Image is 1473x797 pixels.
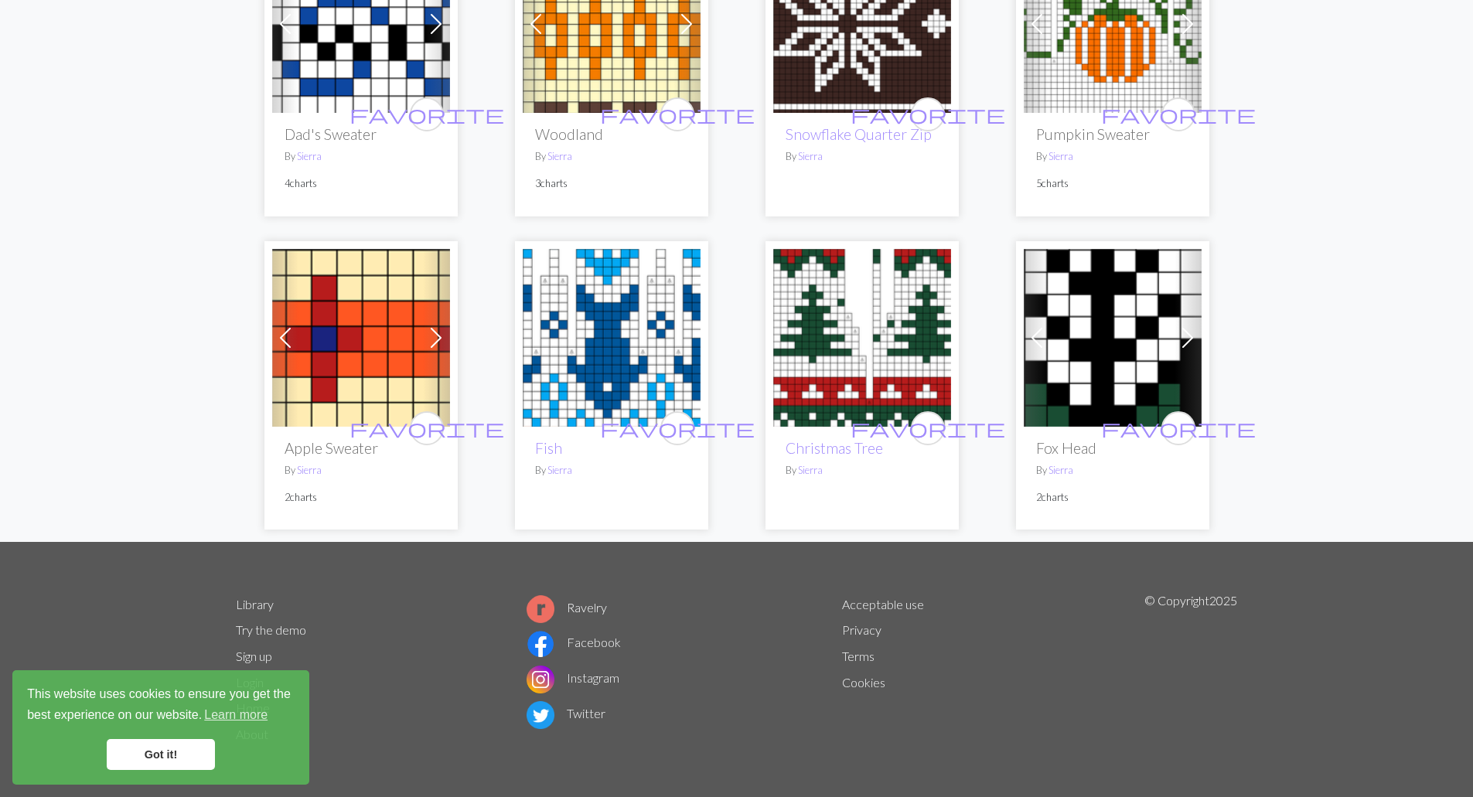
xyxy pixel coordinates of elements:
img: Twitter logo [527,701,554,729]
a: Below Fox Head [1024,329,1202,343]
a: Christmas Tree [786,439,883,457]
span: favorite [349,416,504,440]
i: favourite [1101,99,1256,130]
span: favorite [851,416,1005,440]
img: Cuff [272,249,450,427]
p: By [1036,463,1189,478]
p: 4 charts [285,176,438,191]
a: Sierra [798,150,823,162]
a: Sierra [1048,464,1073,476]
span: favorite [600,102,755,126]
a: Cookies [842,675,885,690]
a: Twitter [527,706,605,720]
button: favourite [410,97,444,131]
a: Ravelry [527,600,607,615]
a: Bottom Row Waves [272,15,450,29]
a: Try the demo [236,622,306,637]
button: favourite [1161,97,1195,131]
img: Ravelry logo [527,595,554,623]
p: 3 charts [535,176,688,191]
a: Sierra [297,464,322,476]
p: 2 charts [1036,490,1189,505]
a: Sign up [236,649,272,663]
a: Fish [523,329,701,343]
span: favorite [1101,416,1256,440]
button: favourite [911,97,945,131]
h2: Apple Sweater [285,439,438,457]
a: Woodland [523,15,701,29]
p: By [535,149,688,164]
p: By [285,149,438,164]
i: favourite [349,99,504,130]
a: Christmas Tree [773,329,951,343]
i: favourite [851,99,1005,130]
h2: Pumpkin Sweater [1036,125,1189,143]
img: Fish [523,249,701,427]
a: Snowflake Quarter Zip [786,125,932,143]
span: favorite [1101,102,1256,126]
i: favourite [600,99,755,130]
a: Privacy [842,622,881,637]
img: Facebook logo [527,630,554,658]
img: Christmas Tree [773,249,951,427]
img: Instagram logo [527,666,554,693]
button: favourite [410,411,444,445]
a: Sierra [547,464,572,476]
i: favourite [600,413,755,444]
a: Cuff [272,329,450,343]
i: favourite [851,413,1005,444]
h2: Dad's Sweater [285,125,438,143]
p: By [786,463,939,478]
a: dismiss cookie message [107,739,215,770]
span: This website uses cookies to ensure you get the best experience on our website. [27,685,295,727]
p: © Copyright 2025 [1144,591,1237,748]
button: favourite [911,411,945,445]
a: learn more about cookies [202,703,270,727]
a: Instagram [527,670,619,685]
p: 2 charts [285,490,438,505]
a: Facebook [527,635,621,649]
span: favorite [600,416,755,440]
a: Library [236,597,274,611]
a: Fish [535,439,562,457]
p: 5 charts [1036,176,1189,191]
p: By [1036,149,1189,164]
button: favourite [660,97,694,131]
span: favorite [851,102,1005,126]
img: Below Fox Head [1024,249,1202,427]
a: Sierra [1048,150,1073,162]
button: favourite [1161,411,1195,445]
span: favorite [349,102,504,126]
a: Pumpkin Sweater [1024,15,1202,29]
p: By [535,463,688,478]
a: Sierra [798,464,823,476]
div: cookieconsent [12,670,309,785]
a: Acceptable use [842,597,924,611]
a: Snowflake Quarter Zip [773,15,951,29]
a: Sierra [547,150,572,162]
button: favourite [660,411,694,445]
p: By [285,463,438,478]
a: Sierra [297,150,322,162]
p: By [786,149,939,164]
h2: Fox Head [1036,439,1189,457]
h2: Woodland [535,125,688,143]
a: Terms [842,649,875,663]
i: favourite [1101,413,1256,444]
i: favourite [349,413,504,444]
